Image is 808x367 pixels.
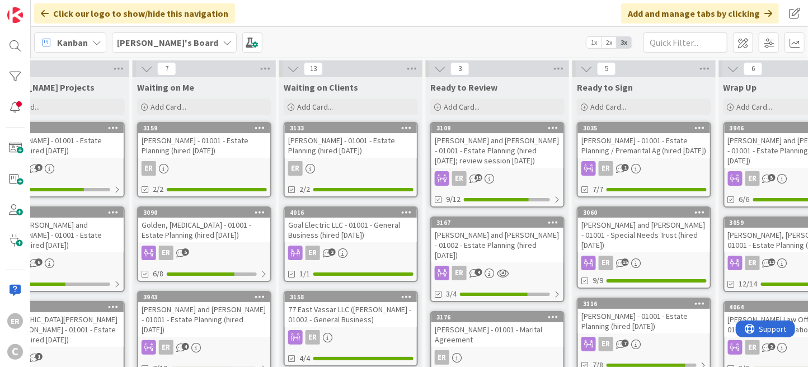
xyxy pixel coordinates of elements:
[593,275,603,286] span: 9/9
[24,2,51,15] span: Support
[768,174,776,181] span: 5
[143,209,270,217] div: 3090
[284,291,418,366] a: 315877 East Vassar LLC ([PERSON_NAME] - 01002 - General Business)ER4/4
[578,256,710,270] div: ER
[431,218,563,262] div: 3167[PERSON_NAME] and [PERSON_NAME] - 01002 - Estate Planning (hired [DATE])
[285,218,417,242] div: Goal Electric LLC - 01001 - General Business (hired [DATE])
[159,340,173,355] div: ER
[578,161,710,176] div: ER
[290,293,417,301] div: 3158
[431,228,563,262] div: [PERSON_NAME] and [PERSON_NAME] - 01002 - Estate Planning (hired [DATE])
[285,208,417,218] div: 4016
[138,133,270,158] div: [PERSON_NAME] - 01001 - Estate Planning (hired [DATE])
[436,124,563,132] div: 3109
[138,208,270,242] div: 3090Golden, [MEDICAL_DATA] - 01001 - Estate Planning (hired [DATE])
[599,337,613,351] div: ER
[578,299,710,309] div: 3116
[35,164,43,171] span: 9
[117,37,218,48] b: [PERSON_NAME]'s Board
[151,102,186,112] span: Add Card...
[285,133,417,158] div: [PERSON_NAME] - 01001 - Estate Planning (hired [DATE])
[577,122,711,197] a: 3035[PERSON_NAME] - 01001 - Estate Planning / Premarital Ag (hired [DATE])ER7/7
[593,183,603,195] span: 7/7
[143,293,270,301] div: 3943
[137,122,271,197] a: 3159[PERSON_NAME] - 01001 - Estate Planning (hired [DATE])ER2/2
[138,123,270,158] div: 3159[PERSON_NAME] - 01001 - Estate Planning (hired [DATE])
[622,164,629,171] span: 1
[182,343,189,350] span: 4
[737,102,773,112] span: Add Card...
[583,300,710,308] div: 3116
[430,82,497,93] span: Ready to Review
[285,246,417,260] div: ER
[431,218,563,228] div: 3167
[724,82,757,93] span: Wrap Up
[436,219,563,227] div: 3167
[285,208,417,242] div: 4016Goal Electric LLC - 01001 - General Business (hired [DATE])
[7,7,23,23] img: Visit kanbanzone.com
[599,256,613,270] div: ER
[586,37,602,48] span: 1x
[7,344,23,360] div: C
[288,161,303,176] div: ER
[143,124,270,132] div: 3159
[138,302,270,337] div: [PERSON_NAME] and [PERSON_NAME] - 01001 - Estate Planning (hired [DATE])
[446,194,461,205] span: 9/12
[475,269,482,276] span: 4
[617,37,632,48] span: 3x
[285,330,417,345] div: ER
[285,161,417,176] div: ER
[430,122,565,208] a: 3109[PERSON_NAME] and [PERSON_NAME] - 01001 - Estate Planning (hired [DATE]; review session [DATE...
[431,350,563,365] div: ER
[578,123,710,133] div: 3035
[431,312,563,347] div: 3176[PERSON_NAME] - 01001 - Marital Agreement
[138,123,270,133] div: 3159
[431,171,563,186] div: ER
[450,62,469,76] span: 3
[602,37,617,48] span: 2x
[744,62,763,76] span: 6
[739,278,758,290] span: 12/14
[431,133,563,168] div: [PERSON_NAME] and [PERSON_NAME] - 01001 - Estate Planning (hired [DATE]; review session [DATE])
[285,123,417,133] div: 3133
[7,313,23,329] div: ER
[142,161,156,176] div: ER
[745,171,760,186] div: ER
[137,206,271,282] a: 3090Golden, [MEDICAL_DATA] - 01001 - Estate Planning (hired [DATE])ER6/8
[328,248,336,256] span: 2
[153,183,163,195] span: 2/2
[138,246,270,260] div: ER
[578,337,710,351] div: ER
[583,124,710,132] div: 3035
[182,248,189,256] span: 5
[138,218,270,242] div: Golden, [MEDICAL_DATA] - 01001 - Estate Planning (hired [DATE])
[431,123,563,133] div: 3109
[431,123,563,168] div: 3109[PERSON_NAME] and [PERSON_NAME] - 01001 - Estate Planning (hired [DATE]; review session [DATE])
[285,302,417,327] div: 77 East Vassar LLC ([PERSON_NAME] - 01002 - General Business)
[621,3,779,23] div: Add and manage tabs by clicking
[599,161,613,176] div: ER
[444,102,480,112] span: Add Card...
[304,62,323,76] span: 13
[578,299,710,333] div: 3116[PERSON_NAME] - 01001 - Estate Planning (hired [DATE])
[622,258,629,266] span: 15
[430,217,565,302] a: 3167[PERSON_NAME] and [PERSON_NAME] - 01002 - Estate Planning (hired [DATE])ER3/4
[138,292,270,302] div: 3943
[475,174,482,181] span: 19
[34,3,235,23] div: Click our logo to show/hide this navigation
[159,246,173,260] div: ER
[35,258,43,266] span: 6
[431,266,563,280] div: ER
[297,102,333,112] span: Add Card...
[299,183,310,195] span: 2/2
[452,171,467,186] div: ER
[578,123,710,158] div: 3035[PERSON_NAME] - 01001 - Estate Planning / Premarital Ag (hired [DATE])
[643,32,727,53] input: Quick Filter...
[622,340,629,347] span: 7
[138,208,270,218] div: 3090
[290,209,417,217] div: 4016
[578,309,710,333] div: [PERSON_NAME] - 01001 - Estate Planning (hired [DATE])
[157,62,176,76] span: 7
[577,82,633,93] span: Ready to Sign
[284,82,358,93] span: Waiting on Clients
